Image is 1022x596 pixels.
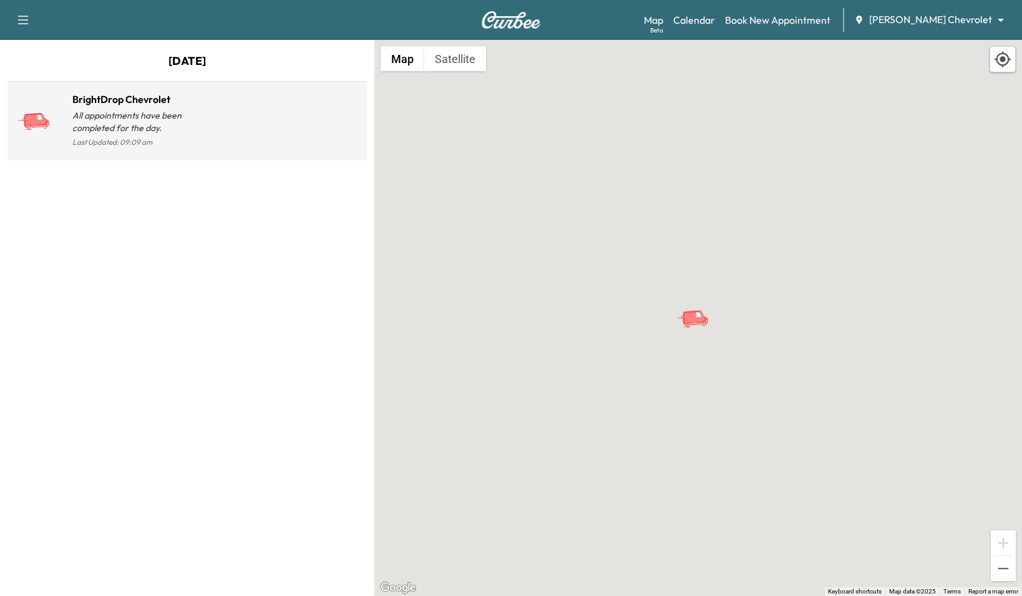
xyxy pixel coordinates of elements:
[650,26,663,35] div: Beta
[828,587,882,596] button: Keyboard shortcuts
[673,12,715,27] a: Calendar
[990,46,1016,72] div: Recenter map
[72,92,187,107] h1: BrightDrop Chevrolet
[72,109,187,134] p: All appointments have been completed for the day.
[889,588,936,595] span: Map data ©2025
[424,46,486,71] button: Show satellite imagery
[377,580,419,596] img: Google
[381,46,424,71] button: Show street map
[943,588,961,595] a: Terms (opens in new tab)
[869,12,992,27] span: [PERSON_NAME] Chevrolet
[725,12,830,27] a: Book New Appointment
[676,296,720,318] gmp-advanced-marker: BrightDrop Chevrolet
[991,530,1016,555] button: Zoom in
[72,134,187,150] p: Last Updated: 09:09 am
[377,580,419,596] a: Open this area in Google Maps (opens a new window)
[644,12,663,27] a: MapBeta
[481,11,541,29] img: Curbee Logo
[991,556,1016,581] button: Zoom out
[968,588,1018,595] a: Report a map error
